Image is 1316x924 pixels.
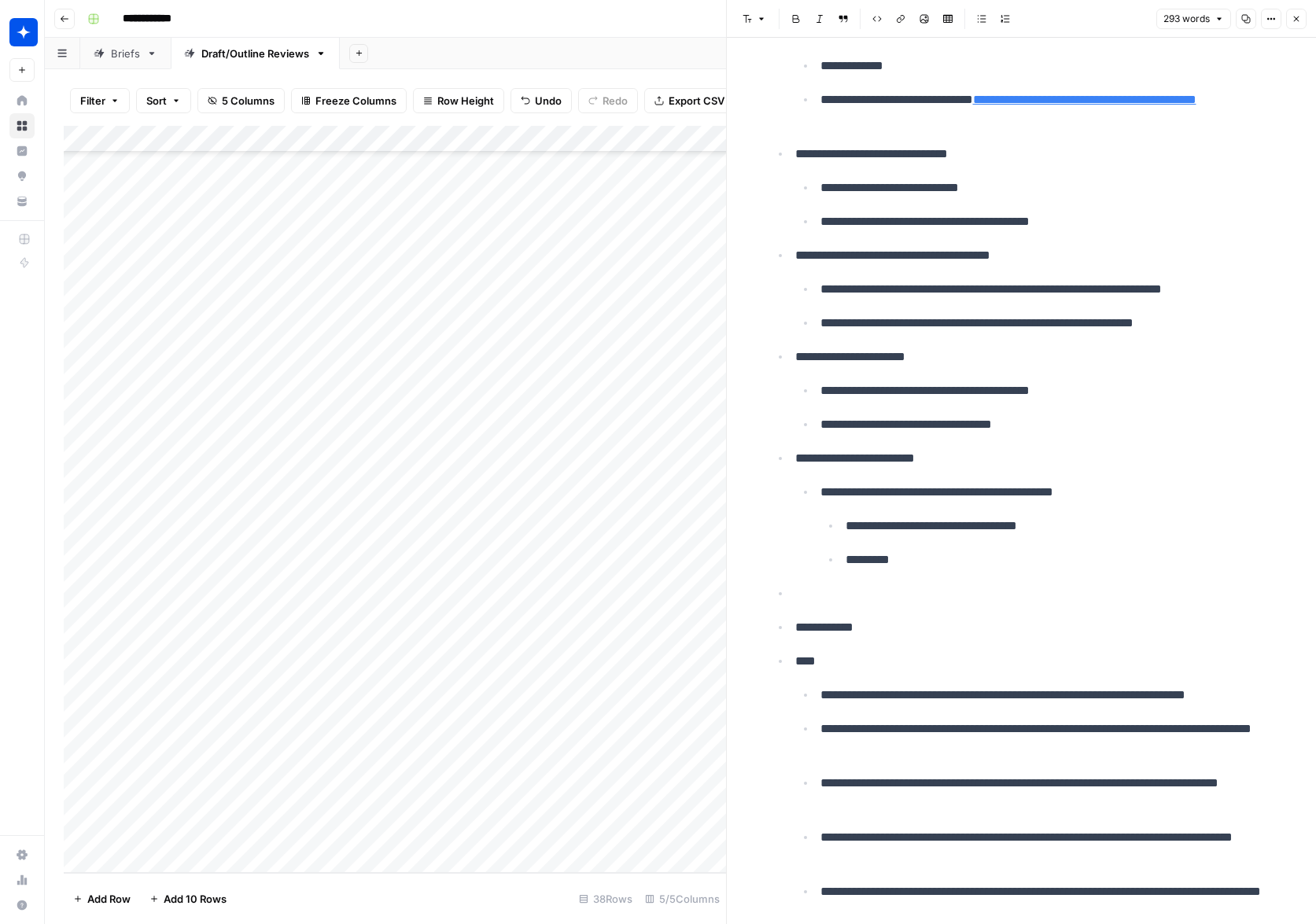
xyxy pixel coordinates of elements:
[164,891,227,907] span: Add 10 Rows
[136,88,191,113] button: Sort
[197,88,285,113] button: 5 Columns
[511,88,572,113] button: Undo
[603,93,628,109] span: Redo
[171,38,340,69] a: Draft/Outline Reviews
[315,93,396,109] span: Freeze Columns
[9,893,35,918] button: Help + Support
[437,93,494,109] span: Row Height
[639,886,726,911] div: 5/5 Columns
[9,88,35,113] a: Home
[9,164,35,189] a: Opportunities
[64,886,140,911] button: Add Row
[222,93,275,109] span: 5 Columns
[9,113,35,138] a: Browse
[140,886,236,911] button: Add 10 Rows
[80,38,171,69] a: Briefs
[413,88,504,113] button: Row Height
[573,886,639,911] div: 38 Rows
[9,842,35,867] a: Settings
[9,13,35,52] button: Workspace: Wiz
[1163,12,1210,26] span: 293 words
[87,891,131,907] span: Add Row
[9,18,38,46] img: Wiz Logo
[9,189,35,214] a: Your Data
[201,46,309,61] div: Draft/Outline Reviews
[70,88,130,113] button: Filter
[1156,9,1231,29] button: 293 words
[644,88,735,113] button: Export CSV
[111,46,140,61] div: Briefs
[669,93,724,109] span: Export CSV
[535,93,562,109] span: Undo
[146,93,167,109] span: Sort
[578,88,638,113] button: Redo
[291,88,407,113] button: Freeze Columns
[9,138,35,164] a: Insights
[80,93,105,109] span: Filter
[9,867,35,893] a: Usage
